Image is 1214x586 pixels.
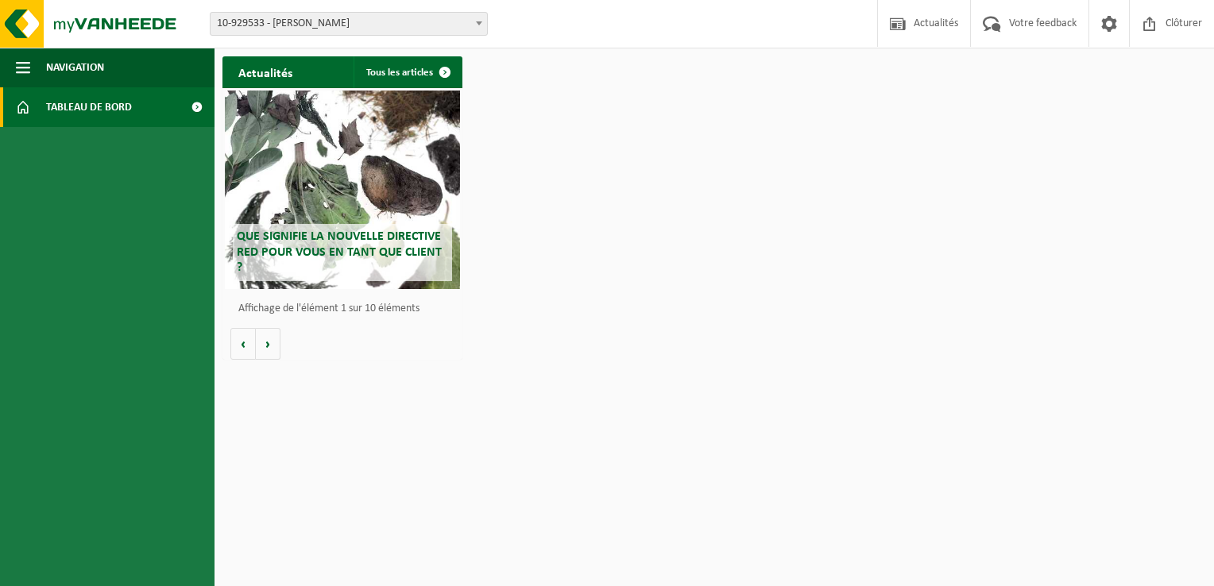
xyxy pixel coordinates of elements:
span: Que signifie la nouvelle directive RED pour vous en tant que client ? [237,230,442,273]
a: Tous les articles [354,56,461,88]
span: 10-929533 - DEMAREZ MAXIME - FRAMERIES [211,13,487,35]
button: Vorige [230,328,256,360]
a: Que signifie la nouvelle directive RED pour vous en tant que client ? [225,91,460,289]
span: 10-929533 - DEMAREZ MAXIME - FRAMERIES [210,12,488,36]
button: Volgende [256,328,280,360]
span: Tableau de bord [46,87,132,127]
p: Affichage de l'élément 1 sur 10 éléments [238,303,454,314]
span: Navigation [46,48,104,87]
h2: Actualités [222,56,308,87]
